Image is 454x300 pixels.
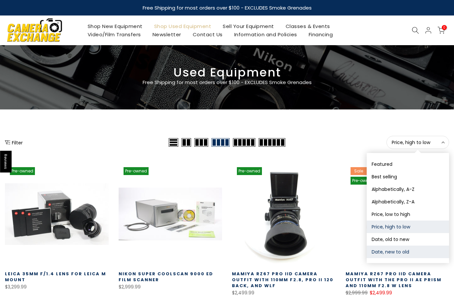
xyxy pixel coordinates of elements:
button: Price, low to high [367,208,449,221]
button: Date, new to old [367,246,449,258]
button: Alphabetically, A-Z [367,183,449,195]
a: Classes & Events [280,22,336,30]
button: Featured [367,158,449,170]
a: Nikon Super Coolscan 9000 ED Film Scanner [119,271,213,283]
a: Mamiya RZ67 Pro IID Camera Outfit with 110MM F2.8, Pro II 120 Back, and WLF [232,271,333,289]
a: Shop Used Equipment [148,22,217,30]
span: Price, high to low [392,139,444,145]
a: Information and Policies [228,30,303,39]
a: 0 [438,27,445,34]
h3: Used Equipment [5,68,449,77]
del: $2,999.99 [346,289,368,296]
button: Price, high to low [386,136,449,149]
div: $3,299.99 [5,283,109,291]
strong: Free Shipping for most orders over $100 - EXCLUDES Smoke Grenades [143,4,312,11]
button: Date, old to new [367,233,449,246]
p: Free Shipping for most orders over $100 - EXCLUDES Smoke Grenades [103,78,351,86]
a: Leica 35mm f/1.4 Lens for Leica M Mount [5,271,106,283]
a: Shop New Equipment [82,22,148,30]
div: $2,999.99 [119,283,222,291]
button: Alphabetically, Z-A [367,195,449,208]
div: $2,499.99 [232,289,336,297]
a: Contact Us [187,30,228,39]
button: Show filters [5,139,23,146]
a: Sell Your Equipment [217,22,280,30]
span: 0 [442,25,447,30]
a: Newsletter [147,30,187,39]
a: Financing [303,30,339,39]
a: Mamiya RZ67 Pro IID Camera Outfit with the Pro II AE Prism and 110MM F2.8 W Lens [346,271,441,289]
ins: $2,499.99 [370,289,392,297]
a: Video/Film Transfers [82,30,147,39]
button: Price, high to low [367,221,449,233]
button: Best selling [367,170,449,183]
